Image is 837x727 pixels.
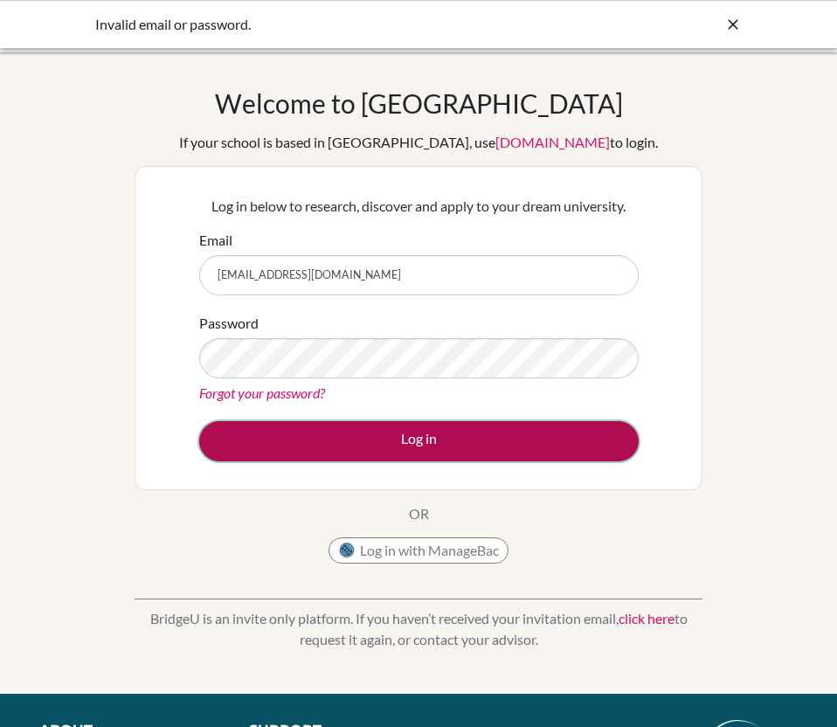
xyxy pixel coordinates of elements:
[329,537,508,564] button: Log in with ManageBac
[199,421,639,461] button: Log in
[619,610,674,627] a: click here
[409,503,429,524] p: OR
[495,134,610,150] a: [DOMAIN_NAME]
[199,313,259,334] label: Password
[215,87,623,119] h1: Welcome to [GEOGRAPHIC_DATA]
[199,230,232,251] label: Email
[199,196,639,217] p: Log in below to research, discover and apply to your dream university.
[135,608,702,650] p: BridgeU is an invite only platform. If you haven’t received your invitation email, to request it ...
[199,384,325,401] a: Forgot your password?
[95,14,480,35] div: Invalid email or password.
[179,132,658,153] div: If your school is based in [GEOGRAPHIC_DATA], use to login.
